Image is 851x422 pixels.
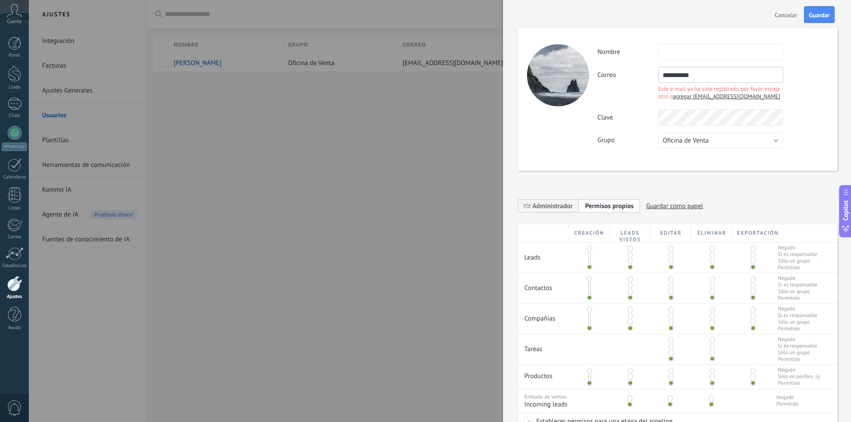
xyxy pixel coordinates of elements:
[733,224,773,242] div: Exportación
[2,234,27,240] div: Correo
[2,174,27,180] div: Calendario
[597,71,658,79] label: Correo
[2,263,27,269] div: Estadísticas
[2,85,27,90] div: Leads
[778,367,795,373] div: Negado
[658,85,783,100] div: Este e-mail ya ha sido registrado, por favor escoja otro o
[777,394,799,401] span: Negado
[651,224,691,242] div: Editar
[518,199,579,213] span: Administrador
[815,374,819,380] div: ?
[518,273,569,297] div: Contactos
[778,336,817,343] span: Negado
[778,295,817,302] span: Permitido
[585,202,634,210] span: Permisos propios
[778,343,817,349] span: Si es responsable
[778,306,817,312] span: Negado
[771,8,801,22] button: Cancelar
[778,264,817,271] span: Permitido
[673,93,780,100] span: agregar [EMAIL_ADDRESS][DOMAIN_NAME]
[2,205,27,211] div: Listas
[518,304,569,327] div: Compañías
[841,200,850,221] span: Copilot
[778,325,817,332] span: Permitido
[778,312,817,319] span: Si es responsable
[597,48,658,56] label: Nombre
[2,113,27,119] div: Chats
[524,394,566,400] span: Embudo de ventas
[804,6,835,23] button: Guardar
[597,136,658,144] label: Grupo
[658,132,783,148] button: Oficina de Venta
[778,282,817,288] span: Si es responsable
[2,325,27,331] div: Ayuda
[518,334,569,358] div: Tareas
[778,275,817,282] span: Negado
[809,12,830,18] span: Guardar
[777,401,799,407] span: Permitido
[532,202,573,210] span: Administrador
[579,199,640,213] span: Add new role
[775,12,797,18] span: Cancelar
[778,244,817,251] span: Negado
[2,53,27,58] div: Panel
[778,356,817,363] span: Permitido
[569,224,610,242] div: Creación
[778,288,817,295] span: Sólo un grupo
[778,373,813,380] div: Solo en perfiles
[778,380,800,387] div: Permitido
[2,294,27,300] div: Ajustes
[691,224,732,242] div: Eliminar
[778,258,817,264] span: Sólo un grupo
[518,365,569,385] div: Productos
[2,143,27,151] div: WhatsApp
[646,199,703,213] span: Guardar como papel
[518,243,569,266] div: Leads
[524,400,607,409] span: Incoming leads
[778,319,817,325] span: Sólo un grupo
[597,113,658,122] label: Clave
[610,224,651,242] div: Leads vistos
[7,19,22,25] span: Cuenta
[778,251,817,258] span: Si es responsable
[663,136,709,145] span: Oficina de Venta
[778,349,817,356] span: Sólo un grupo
